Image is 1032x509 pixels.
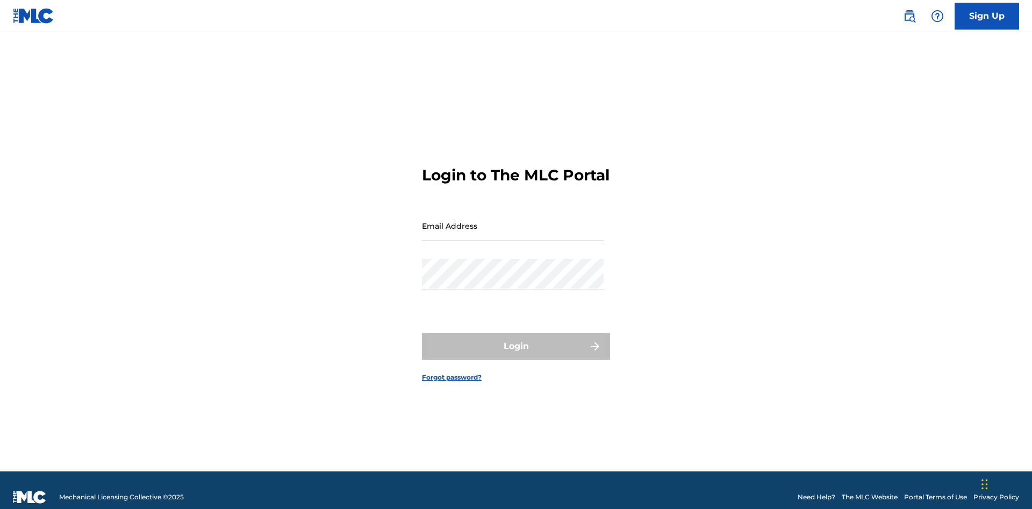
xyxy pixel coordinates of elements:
img: search [903,10,916,23]
img: help [931,10,944,23]
a: Sign Up [955,3,1019,30]
h3: Login to The MLC Portal [422,166,610,185]
a: The MLC Website [842,492,898,502]
a: Privacy Policy [973,492,1019,502]
span: Mechanical Licensing Collective © 2025 [59,492,184,502]
a: Public Search [899,5,920,27]
img: MLC Logo [13,8,54,24]
iframe: Chat Widget [978,457,1032,509]
a: Need Help? [798,492,835,502]
a: Portal Terms of Use [904,492,967,502]
a: Forgot password? [422,373,482,382]
img: logo [13,491,46,504]
div: Help [927,5,948,27]
div: Drag [981,468,988,500]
